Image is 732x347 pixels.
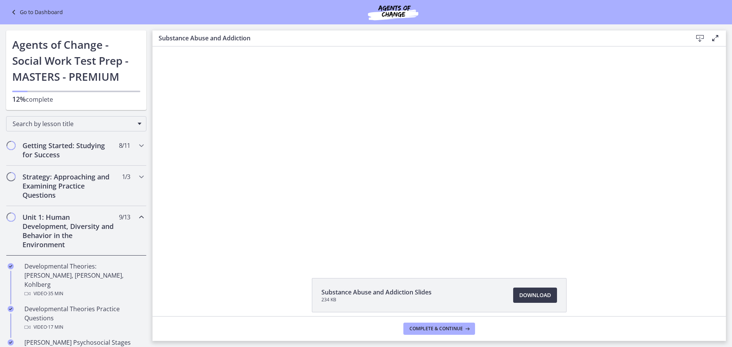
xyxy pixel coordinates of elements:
[519,291,551,300] span: Download
[321,288,432,297] span: Substance Abuse and Addiction Slides
[6,116,146,131] div: Search by lesson title
[409,326,463,332] span: Complete & continue
[347,3,439,21] img: Agents of Change
[8,263,14,269] i: Completed
[22,141,116,159] h2: Getting Started: Studying for Success
[22,172,116,200] h2: Strategy: Approaching and Examining Practice Questions
[8,306,14,312] i: Completed
[47,323,63,332] span: · 17 min
[9,8,63,17] a: Go to Dashboard
[119,141,130,150] span: 8 / 11
[159,34,680,43] h3: Substance Abuse and Addiction
[22,213,116,249] h2: Unit 1: Human Development, Diversity and Behavior in the Environment
[24,323,143,332] div: Video
[12,37,140,85] h1: Agents of Change - Social Work Test Prep - MASTERS - PREMIUM
[13,120,134,128] span: Search by lesson title
[12,94,26,104] span: 12%
[24,289,143,298] div: Video
[122,172,130,181] span: 1 / 3
[12,94,140,104] p: complete
[119,213,130,222] span: 9 / 13
[403,323,475,335] button: Complete & continue
[152,46,726,261] iframe: Video Lesson
[47,289,63,298] span: · 35 min
[321,297,432,303] span: 234 KB
[24,262,143,298] div: Developmental Theories: [PERSON_NAME], [PERSON_NAME], Kohlberg
[513,288,557,303] a: Download
[8,339,14,345] i: Completed
[24,304,143,332] div: Developmental Theories Practice Questions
